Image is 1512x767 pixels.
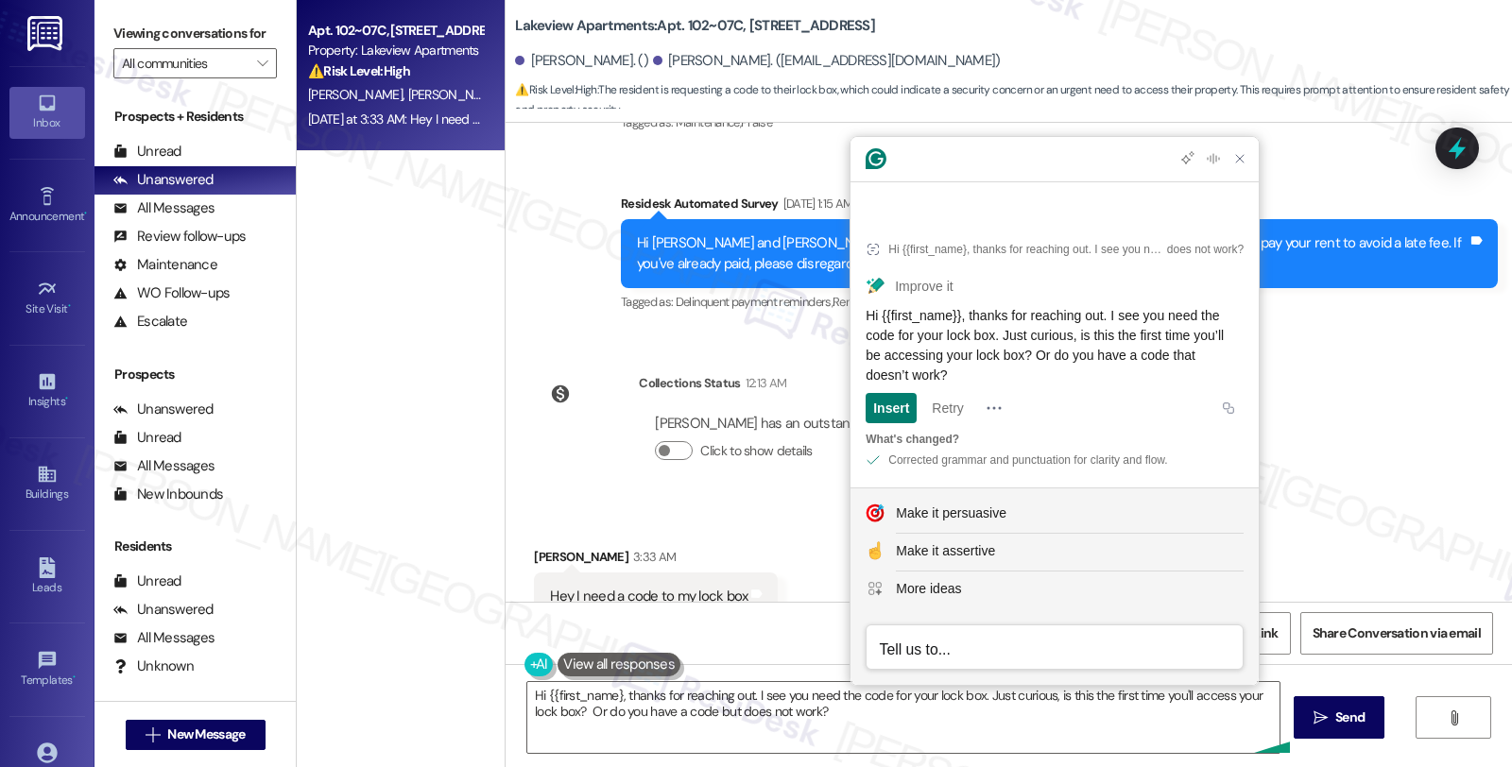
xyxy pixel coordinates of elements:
[1314,710,1328,725] i: 
[146,727,160,742] i: 
[167,724,245,744] span: New Message
[308,86,408,103] span: [PERSON_NAME]
[833,294,912,310] span: Rent/payments
[68,299,71,313] span: •
[113,283,230,303] div: WO Follow-ups
[639,373,740,393] div: Collections Status
[527,682,1280,753] textarea: To enrich screen reader interactions, please activate Accessibility in Grammarly extension settings
[9,273,85,324] a: Site Visit •
[628,547,676,567] div: 3:33 AM
[113,312,187,332] div: Escalate
[113,571,181,591] div: Unread
[94,537,296,556] div: Residents
[113,227,246,247] div: Review follow-ups
[257,56,267,71] i: 
[515,51,648,71] div: [PERSON_NAME]. ()
[308,111,594,128] div: [DATE] at 3:33 AM: Hey I need a code to my lock box
[1313,623,1481,643] span: Share Conversation via email
[550,587,747,606] div: Hey I need a code to my lock box
[113,656,194,676] div: Unknown
[621,194,1498,220] div: Residesk Automated Survey
[113,19,277,48] label: Viewing conversations for
[113,600,214,620] div: Unanswered
[84,207,87,220] span: •
[126,720,266,750] button: New Message
[655,414,1212,434] div: [PERSON_NAME] has an outstanding balance of $-693 for Lakeview Apartments (as of [DATE])
[9,458,85,509] a: Buildings
[515,82,596,97] strong: ⚠️ Risk Level: High
[741,114,772,130] span: Praise
[779,194,853,213] div: [DATE] 1:15 AM
[741,373,787,393] div: 12:13 AM
[700,441,812,461] label: Click to show details
[621,288,1498,315] div: Tagged as:
[122,48,247,78] input: All communities
[113,170,214,190] div: Unanswered
[94,107,296,127] div: Prospects + Residents
[73,671,76,684] span: •
[408,86,503,103] span: [PERSON_NAME]
[637,233,1468,274] div: Hi [PERSON_NAME] and [PERSON_NAME], how are you? A friendly reminder that your rent is due. Pleas...
[1147,623,1278,643] span: Get Conversation Link
[308,41,483,60] div: Property: Lakeview Apartments
[113,198,215,218] div: All Messages
[9,366,85,417] a: Insights •
[308,62,410,79] strong: ⚠️ Risk Level: High
[1300,612,1493,655] button: Share Conversation via email
[653,51,1001,71] div: [PERSON_NAME]. ([EMAIL_ADDRESS][DOMAIN_NAME])
[676,114,741,130] span: Maintenance ,
[308,21,483,41] div: Apt. 102~07C, [STREET_ADDRESS]
[9,552,85,603] a: Leads
[94,365,296,384] div: Prospects
[1447,710,1461,725] i: 
[113,428,181,448] div: Unread
[113,456,215,476] div: All Messages
[65,392,68,405] span: •
[676,294,833,310] span: Delinquent payment reminders ,
[27,16,66,51] img: ResiDesk Logo
[9,87,85,138] a: Inbox
[515,16,875,36] b: Lakeview Apartments: Apt. 102~07C, [STREET_ADDRESS]
[1335,707,1365,727] span: Send
[1294,696,1385,739] button: Send
[113,142,181,162] div: Unread
[113,255,217,275] div: Maintenance
[9,644,85,695] a: Templates •
[113,628,215,648] div: All Messages
[534,547,778,573] div: [PERSON_NAME]
[113,485,223,504] div: New Inbounds
[113,400,214,419] div: Unanswered
[515,80,1512,121] span: : The resident is requesting a code to their lock box, which could indicate a security concern or...
[621,109,1498,136] div: Tagged as:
